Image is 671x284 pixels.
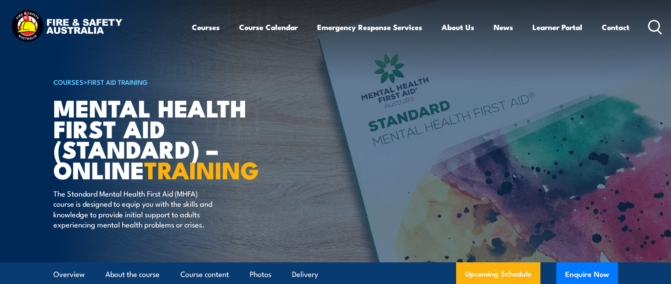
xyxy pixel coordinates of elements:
[53,97,271,180] h1: Mental Health First Aid (Standard) – Online
[442,15,474,39] a: About Us
[192,15,220,39] a: Courses
[602,15,630,39] a: Contact
[53,188,214,230] p: The Standard Mental Health First Aid (MHFA) course is designed to equip you with the skills and k...
[144,151,259,187] strong: TRAINING
[317,15,422,39] a: Emergency Response Services
[239,15,298,39] a: Course Calendar
[494,15,513,39] a: News
[53,76,271,87] h6: >
[532,15,582,39] a: Learner Portal
[87,77,148,87] a: First Aid Training
[53,77,83,87] a: COURSES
